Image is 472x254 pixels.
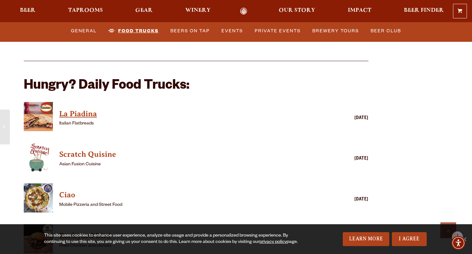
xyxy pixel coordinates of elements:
[344,8,375,15] a: Impact
[348,8,371,13] span: Impact
[275,8,319,15] a: Our Story
[106,24,161,38] a: Food Trucks
[185,8,211,13] span: Winery
[59,189,315,201] a: View Ciao details (opens in a new window)
[181,8,215,15] a: Winery
[392,232,427,246] a: I Agree
[68,24,99,38] a: General
[318,196,368,204] div: [DATE]
[59,201,315,209] p: Mobile Pizzeria and Street Food
[59,149,315,160] h4: Scratch Quisine
[44,233,308,245] div: This site uses cookies to enhance user experience, analyze site usage and provide a personalized ...
[259,240,287,245] a: privacy policy
[24,79,368,94] h2: Hungry? Daily Food Trucks:
[404,8,444,13] span: Beer Finder
[20,8,35,13] span: Beer
[368,24,404,38] a: Beer Club
[400,8,448,15] a: Beer Finder
[24,183,53,216] a: View Ciao details (opens in a new window)
[59,108,315,120] a: View La Piadina details (opens in a new window)
[64,8,107,15] a: Taprooms
[168,24,212,38] a: Beers on Tap
[68,8,103,13] span: Taprooms
[59,120,315,128] p: Italian Flatbreads
[310,24,361,38] a: Brewery Tours
[318,155,368,163] div: [DATE]
[16,8,40,15] a: Beer
[343,232,389,246] a: Learn More
[135,8,153,13] span: Gear
[440,222,456,238] a: Scroll to top
[59,109,315,119] h4: La Piadina
[59,161,315,168] p: Asian Fusion Cuisine
[59,148,315,161] a: View Scratch Quisine details (opens in a new window)
[59,190,315,200] h4: Ciao
[451,236,465,250] div: Accessibility Menu
[24,143,53,172] img: thumbnail food truck
[318,115,368,122] div: [DATE]
[131,8,157,15] a: Gear
[24,183,53,213] img: thumbnail food truck
[232,8,256,15] a: Odell Home
[252,24,303,38] a: Private Events
[279,8,315,13] span: Our Story
[219,24,246,38] a: Events
[24,102,53,135] a: View La Piadina details (opens in a new window)
[24,102,53,131] img: thumbnail food truck
[24,143,53,175] a: View Scratch Quisine details (opens in a new window)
